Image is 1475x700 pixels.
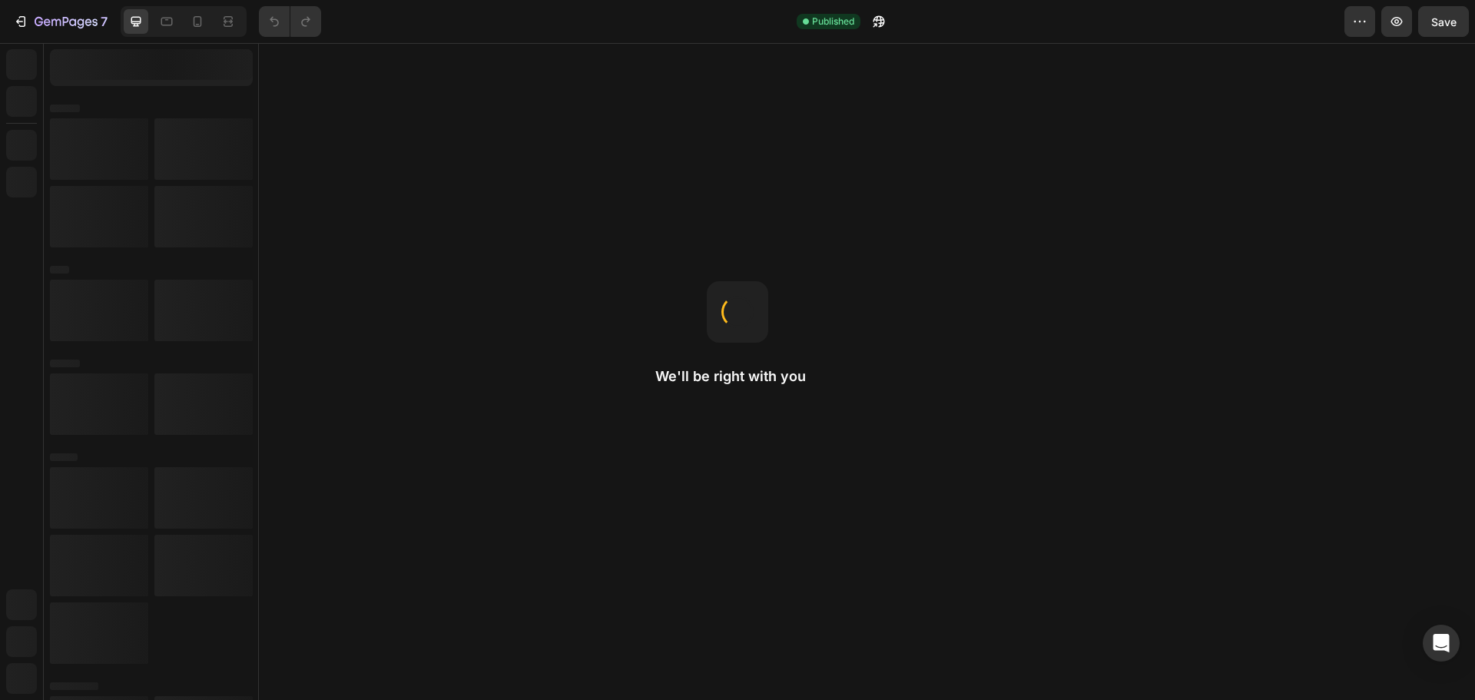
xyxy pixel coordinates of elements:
button: Save [1418,6,1469,37]
div: Open Intercom Messenger [1423,625,1460,662]
span: Save [1431,15,1457,28]
p: 7 [101,12,108,31]
button: 7 [6,6,114,37]
div: Undo/Redo [259,6,321,37]
span: Published [812,15,854,28]
h2: We'll be right with you [655,367,820,386]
